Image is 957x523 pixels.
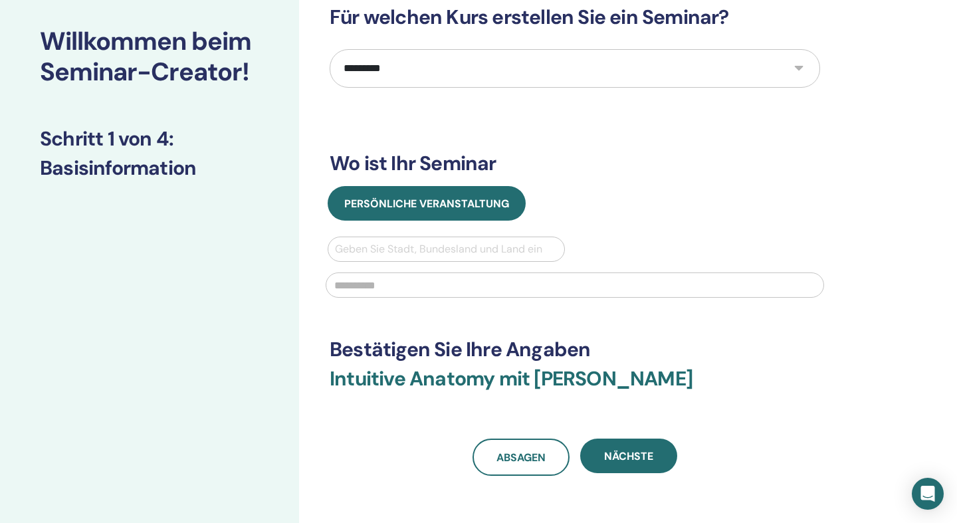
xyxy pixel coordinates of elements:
[40,156,259,180] h3: Basisinformation
[330,367,820,407] h3: Intuitive Anatomy mit [PERSON_NAME]
[496,451,546,465] span: Absagen
[40,27,259,87] h2: Willkommen beim Seminar-Creator!
[344,197,509,211] span: Persönliche Veranstaltung
[912,478,944,510] div: Open Intercom Messenger
[473,439,570,476] a: Absagen
[328,186,526,221] button: Persönliche Veranstaltung
[40,127,259,151] h3: Schritt 1 von 4 :
[580,439,677,473] button: Nächste
[330,152,820,175] h3: Wo ist Ihr Seminar
[604,449,653,463] span: Nächste
[330,5,820,29] h3: Für welchen Kurs erstellen Sie ein Seminar?
[330,338,820,362] h3: Bestätigen Sie Ihre Angaben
